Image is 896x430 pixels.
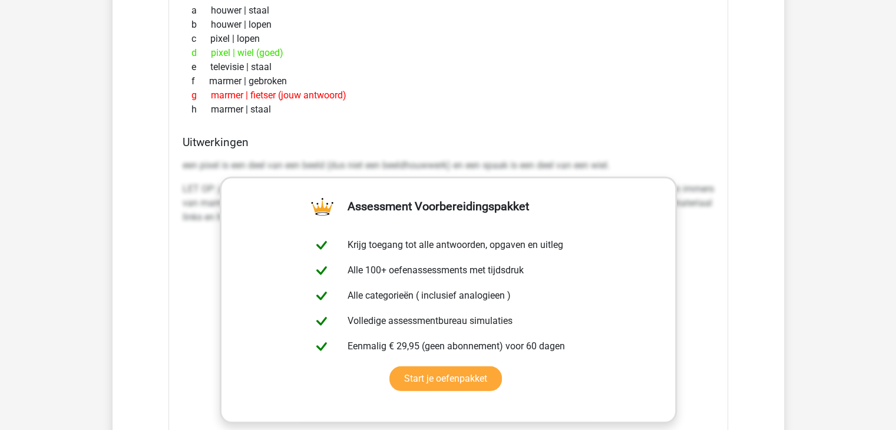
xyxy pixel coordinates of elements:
span: g [191,88,211,102]
div: houwer | lopen [183,18,714,32]
div: marmer | gebroken [183,74,714,88]
div: houwer | staal [183,4,714,18]
span: c [191,32,210,46]
span: h [191,102,211,117]
div: pixel | wiel (goed) [183,46,714,60]
p: een pixel is een deel van een beeld (dus niet een beeldhouwwerk) en een spaak is een deel van een... [183,158,714,173]
div: marmer | staal [183,102,714,117]
span: e [191,60,210,74]
span: d [191,46,211,60]
span: b [191,18,211,32]
span: a [191,4,211,18]
h4: Uitwerkingen [183,135,714,149]
div: pixel | lopen [183,32,714,46]
div: marmer | fietser (jouw antwoord) [183,88,714,102]
div: televisie | staal [183,60,714,74]
p: LET OP: je kunt geneigd zijn te denken dat [PERSON_NAME]:beeld en spaak:[PERSON_NAME] ook goed is... [183,182,714,224]
span: f [191,74,209,88]
a: Start je oefenpakket [389,366,502,391]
